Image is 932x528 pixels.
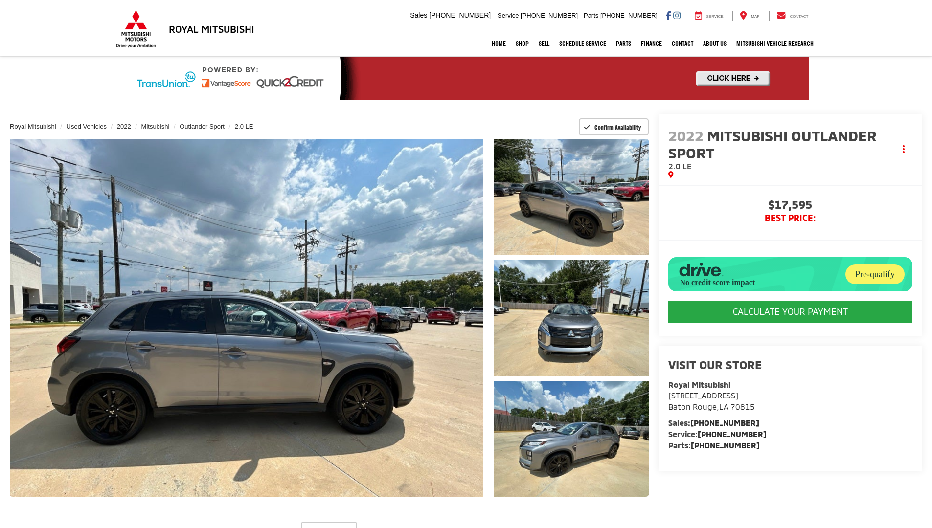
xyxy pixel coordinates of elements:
strong: Service: [668,429,767,439]
a: Mitsubishi Vehicle Research [731,31,818,56]
a: Expand Photo 2 [494,260,649,376]
strong: Royal Mitsubishi [668,380,730,389]
strong: Parts: [668,440,760,450]
img: 2022 Mitsubishi Outlander Sport 2.0 LE [492,137,650,256]
a: Sell [534,31,554,56]
a: Home [487,31,511,56]
a: About Us [698,31,731,56]
a: Instagram: Click to visit our Instagram page [673,11,681,19]
a: 2022 [117,123,131,130]
span: [PHONE_NUMBER] [429,11,491,19]
a: Outlander Sport [180,123,225,130]
img: Mitsubishi [114,10,158,48]
span: LA [719,402,728,411]
img: 2022 Mitsubishi Outlander Sport 2.0 LE [492,380,650,498]
a: [PHONE_NUMBER] [690,418,759,427]
span: Baton Rouge [668,402,717,411]
button: Actions [895,141,912,158]
span: Confirm Availability [594,123,641,131]
span: Sales [410,11,427,19]
a: Shop [511,31,534,56]
span: [PHONE_NUMBER] [600,12,658,19]
span: BEST PRICE: [668,213,912,223]
img: Quick2Credit [124,57,809,100]
span: 2022 [668,127,704,144]
a: Contact [769,11,816,21]
a: Parts: Opens in a new tab [611,31,636,56]
a: Used Vehicles [67,123,107,130]
a: Expand Photo 1 [494,139,649,255]
span: Service [706,14,724,19]
span: Service [498,12,519,19]
span: 2.0 LE [668,161,692,171]
a: Mitsubishi [141,123,170,130]
button: Confirm Availability [579,118,649,135]
a: Map [732,11,767,21]
a: Expand Photo 3 [494,381,649,497]
strong: Sales: [668,418,759,427]
span: 70815 [730,402,755,411]
h2: Visit our Store [668,358,912,371]
img: 2022 Mitsubishi Outlander Sport 2.0 LE [5,137,488,499]
span: dropdown dots [903,145,905,153]
a: [PHONE_NUMBER] [698,429,767,439]
a: [STREET_ADDRESS] Baton Rouge,LA 70815 [668,391,755,411]
a: 2.0 LE [235,123,253,130]
span: Mitsubishi Outlander Sport [668,127,877,161]
a: Schedule Service: Opens in a new tab [554,31,611,56]
: CALCULATE YOUR PAYMENT [668,301,912,323]
span: [PHONE_NUMBER] [521,12,578,19]
span: Contact [790,14,808,19]
h3: Royal Mitsubishi [169,23,254,34]
span: Map [751,14,759,19]
a: [PHONE_NUMBER] [691,440,760,450]
a: Facebook: Click to visit our Facebook page [666,11,671,19]
span: Parts [584,12,598,19]
img: 2022 Mitsubishi Outlander Sport 2.0 LE [492,259,650,377]
a: Contact [667,31,698,56]
a: Expand Photo 0 [10,139,483,497]
a: Finance [636,31,667,56]
a: Service [687,11,731,21]
span: $17,595 [668,198,912,213]
span: [STREET_ADDRESS] [668,391,738,400]
a: Royal Mitsubishi [10,123,56,130]
span: , [668,402,755,411]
